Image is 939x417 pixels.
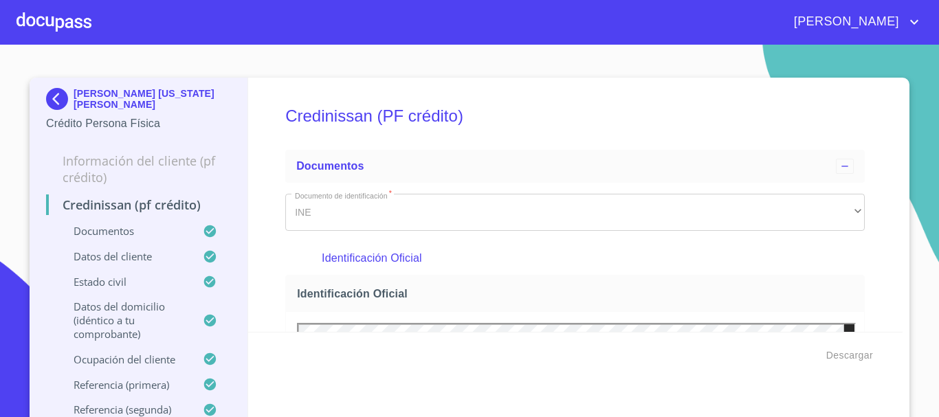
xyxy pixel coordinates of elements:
img: Docupass spot blue [46,88,74,110]
div: [PERSON_NAME] [US_STATE] [PERSON_NAME] [46,88,231,115]
span: Descargar [826,347,873,364]
p: Identificación Oficial [322,250,828,267]
p: [PERSON_NAME] [US_STATE] [PERSON_NAME] [74,88,231,110]
p: Referencia (primera) [46,378,203,392]
span: Identificación Oficial [297,286,859,301]
span: [PERSON_NAME] [784,11,906,33]
p: Información del cliente (PF crédito) [46,153,231,185]
button: account of current user [784,11,923,33]
p: Crédito Persona Física [46,115,231,132]
p: Ocupación del Cliente [46,352,203,366]
p: Datos del cliente [46,249,203,263]
p: Documentos [46,224,203,238]
button: Descargar [821,343,879,368]
div: INE [285,194,865,231]
h5: Credinissan (PF crédito) [285,88,865,144]
div: Documentos [285,150,865,183]
p: Referencia (segunda) [46,403,203,416]
p: Credinissan (PF crédito) [46,196,231,213]
p: Datos del domicilio (idéntico a tu comprobante) [46,300,203,341]
p: Estado Civil [46,275,203,289]
span: Documentos [296,160,364,172]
